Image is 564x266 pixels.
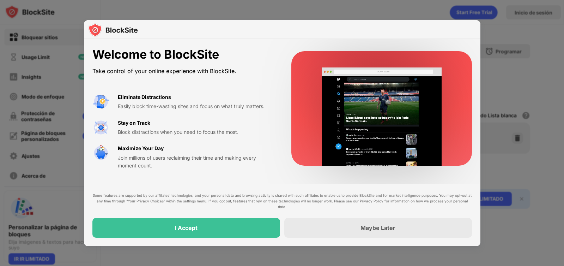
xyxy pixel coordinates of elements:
[92,47,274,62] div: Welcome to BlockSite
[118,93,171,101] div: Eliminate Distractions
[360,224,395,231] div: Maybe Later
[360,199,383,203] a: Privacy Policy
[92,193,472,209] div: Some features are supported by our affiliates’ technologies, and your personal data and browsing ...
[92,144,109,161] img: value-safe-time.svg
[175,224,198,231] div: I Accept
[92,119,109,136] img: value-focus.svg
[88,23,138,37] img: logo-blocksite.svg
[92,66,274,76] div: Take control of your online experience with BlockSite.
[118,102,274,110] div: Easily block time-wasting sites and focus on what truly matters.
[118,144,164,152] div: Maximize Your Day
[92,93,109,110] img: value-avoid-distractions.svg
[118,128,274,136] div: Block distractions when you need to focus the most.
[118,154,274,170] div: Join millions of users reclaiming their time and making every moment count.
[118,119,150,127] div: Stay on Track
